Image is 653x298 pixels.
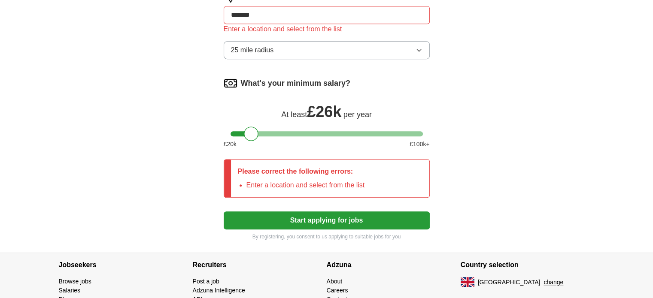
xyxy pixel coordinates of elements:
[59,287,81,294] a: Salaries
[224,76,237,90] img: salary.png
[544,278,563,287] button: change
[327,278,343,285] a: About
[410,140,429,149] span: £ 100 k+
[224,140,237,149] span: £ 20 k
[59,278,91,285] a: Browse jobs
[343,110,372,119] span: per year
[224,24,430,34] div: Enter a location and select from the list
[238,166,365,177] p: Please correct the following errors:
[193,278,219,285] a: Post a job
[327,287,348,294] a: Careers
[193,287,245,294] a: Adzuna Intelligence
[241,78,350,89] label: What's your minimum salary?
[224,41,430,59] button: 25 mile radius
[281,110,307,119] span: At least
[461,277,474,287] img: UK flag
[224,233,430,241] p: By registering, you consent to us applying to suitable jobs for you
[478,278,541,287] span: [GEOGRAPHIC_DATA]
[224,211,430,229] button: Start applying for jobs
[307,103,341,120] span: £ 26k
[231,45,274,55] span: 25 mile radius
[246,180,365,190] li: Enter a location and select from the list
[461,253,595,277] h4: Country selection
